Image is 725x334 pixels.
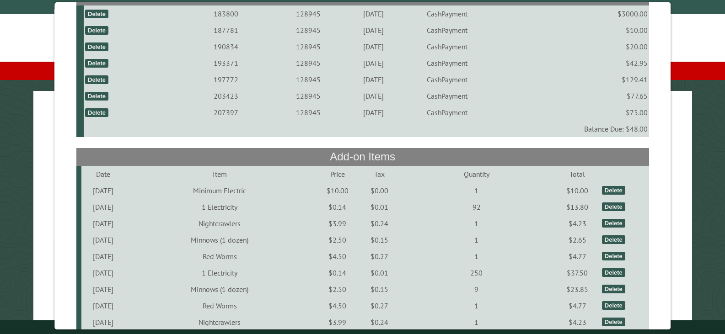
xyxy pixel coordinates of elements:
td: 190834 [184,38,268,55]
td: Price [314,166,360,182]
div: Delete [602,268,625,277]
td: $77.65 [579,88,649,104]
div: Delete [85,75,108,84]
td: $4.23 [554,215,600,232]
td: 1 [399,297,554,314]
td: 128945 [268,104,349,121]
td: $10.00 [579,22,649,38]
td: 1 Electricity [125,199,314,215]
div: Delete [85,26,108,35]
td: CashPayment [398,22,496,38]
div: Delete [602,235,625,244]
small: © Campground Commander LLC. All rights reserved. [311,324,414,330]
td: 207397 [184,104,268,121]
td: $0.14 [314,199,360,215]
td: 1 Electricity [125,265,314,281]
td: 250 [399,265,554,281]
td: $2.50 [314,281,360,297]
td: [DATE] [81,215,125,232]
td: 92 [399,199,554,215]
div: Delete [85,42,108,51]
td: [DATE] [349,104,398,121]
td: [DATE] [349,38,398,55]
td: [DATE] [81,281,125,297]
td: [DATE] [81,248,125,265]
td: $4.50 [314,248,360,265]
div: Delete [85,108,108,117]
th: Add-on Items [76,148,649,165]
td: $10.00 [554,182,600,199]
td: 128945 [268,88,349,104]
td: $42.95 [579,55,649,71]
td: [DATE] [349,5,398,22]
td: [DATE] [81,182,125,199]
td: 1 [399,215,554,232]
td: $4.77 [554,297,600,314]
td: 193371 [184,55,268,71]
td: Minnows (1 dozen) [125,232,314,248]
div: Delete [602,285,625,293]
div: Delete [602,219,625,228]
td: 128945 [268,55,349,71]
td: [DATE] [349,55,398,71]
td: 203423 [184,88,268,104]
td: CashPayment [398,55,496,71]
td: 9 [399,281,554,297]
td: $20.00 [579,38,649,55]
td: CashPayment [398,5,496,22]
td: $2.65 [554,232,600,248]
div: Delete [602,202,625,211]
td: [DATE] [349,22,398,38]
div: Delete [85,92,108,101]
td: $23.85 [554,281,600,297]
td: $129.41 [579,71,649,88]
td: 128945 [268,38,349,55]
td: Balance Due: $48.00 [84,121,649,137]
td: CashPayment [398,104,496,121]
td: 1 [399,248,554,265]
td: Minnows (1 dozen) [125,281,314,297]
td: [DATE] [349,71,398,88]
td: $3.99 [314,314,360,330]
td: Tax [360,166,399,182]
div: Delete [602,252,625,260]
td: Minimum Electric [125,182,314,199]
div: Delete [85,59,108,68]
td: $0.01 [360,199,399,215]
td: [DATE] [81,265,125,281]
td: $0.15 [360,281,399,297]
td: Total [554,166,600,182]
td: 197772 [184,71,268,88]
td: [DATE] [81,314,125,330]
td: $0.24 [360,215,399,232]
td: $4.77 [554,248,600,265]
div: Delete [602,318,625,326]
td: $0.27 [360,248,399,265]
td: $75.00 [579,104,649,121]
td: $0.27 [360,297,399,314]
td: Item [125,166,314,182]
td: [DATE] [81,232,125,248]
td: 128945 [268,5,349,22]
td: 1 [399,314,554,330]
td: $13.80 [554,199,600,215]
td: $0.01 [360,265,399,281]
td: [DATE] [81,199,125,215]
td: $37.50 [554,265,600,281]
div: Delete [602,301,625,310]
td: Nightcrawlers [125,215,314,232]
td: Red Worms [125,248,314,265]
td: $3000.00 [579,5,649,22]
td: $0.24 [360,314,399,330]
div: Delete [85,10,108,18]
td: 128945 [268,71,349,88]
td: [DATE] [81,297,125,314]
td: Date [81,166,125,182]
td: 128945 [268,22,349,38]
td: Quantity [399,166,554,182]
td: 1 [399,182,554,199]
td: $0.00 [360,182,399,199]
td: CashPayment [398,88,496,104]
td: $2.50 [314,232,360,248]
td: $4.50 [314,297,360,314]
